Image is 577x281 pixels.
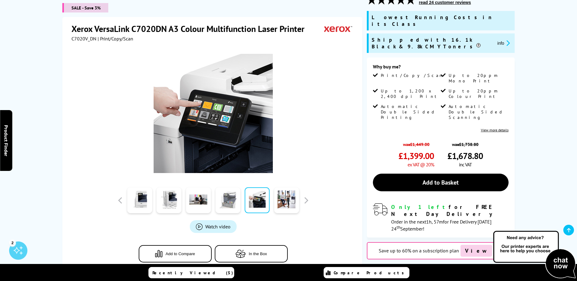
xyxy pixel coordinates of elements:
span: Save up to 60% on a subscription plan [379,248,459,254]
div: Why buy me? [373,64,509,73]
button: Add to Compare [139,245,212,262]
strike: £1,738.80 [459,141,478,147]
span: inc VAT [459,161,472,168]
span: Only 1 left [391,203,449,210]
span: £1,399.00 [398,150,434,161]
button: In the Box [215,245,288,262]
span: Automatic Double Sided Printing [381,104,439,120]
span: Up to 1,200 x 2,400 dpi Print [381,88,439,99]
span: Up to 20ppm Mono Print [449,73,507,84]
a: Add to Basket [373,174,509,191]
a: Product_All_Videos [190,220,237,233]
img: Xerox VersaLink C7020DN Thumbnail [154,54,273,173]
span: ex VAT @ 20% [408,161,434,168]
span: Compare Products [334,270,407,276]
strike: £1,449.00 [410,141,429,147]
img: Xerox [324,23,352,34]
div: for FREE Next Day Delivery [391,203,509,217]
span: was [398,138,434,147]
div: 2 [9,239,16,246]
span: Up to 20ppm Colour Print [449,88,507,99]
div: modal_delivery [373,203,509,231]
span: was [447,138,483,147]
span: In the Box [249,252,267,256]
span: Print/Copy/Scan [381,73,443,78]
a: View more details [481,128,509,132]
span: Lowest Running Costs in its Class [372,14,512,27]
span: Add to Compare [165,252,195,256]
button: promo-description [495,40,512,47]
img: Open Live Chat window [492,230,577,280]
h1: Xerox VersaLink C7020DN A3 Colour Multifunction Laser Printer [71,23,311,34]
span: | Print/Copy/Scan [98,36,133,42]
span: Recently Viewed (5) [152,270,233,276]
span: C7020V_DN [71,36,96,42]
span: Automatic Double Sided Scanning [449,104,507,120]
span: Product Finder [3,125,9,156]
span: Order in the next for Free Delivery [DATE] 24 September! [391,219,492,232]
sup: th [397,224,400,230]
a: Compare Products [324,267,409,278]
span: £1,678.80 [447,150,483,161]
span: View [461,245,492,257]
span: Watch video [205,224,231,230]
span: Shipped with 16.1k Black & 9.8k CMY Toners [372,36,492,50]
a: Recently Viewed (5) [148,267,234,278]
span: SALE - Save 3% [62,3,108,12]
span: 1h, 57m [426,219,443,225]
